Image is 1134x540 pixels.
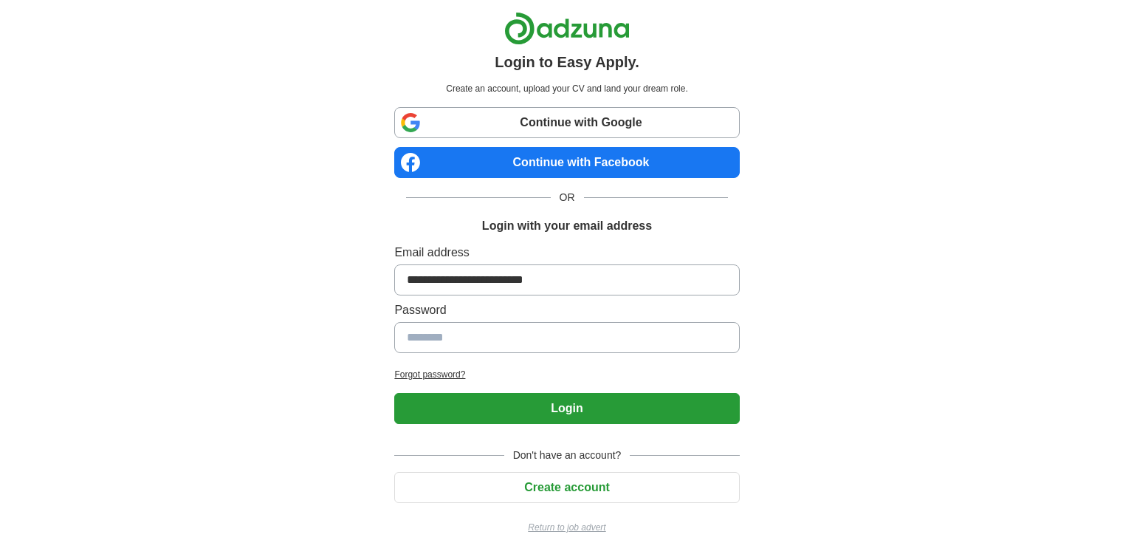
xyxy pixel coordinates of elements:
[551,190,584,205] span: OR
[394,521,739,534] a: Return to job advert
[394,472,739,503] button: Create account
[394,393,739,424] button: Login
[394,147,739,178] a: Continue with Facebook
[504,12,630,45] img: Adzuna logo
[394,301,739,319] label: Password
[394,368,739,381] a: Forgot password?
[397,82,736,95] p: Create an account, upload your CV and land your dream role.
[394,481,739,493] a: Create account
[482,217,652,235] h1: Login with your email address
[394,107,739,138] a: Continue with Google
[504,448,630,463] span: Don't have an account?
[495,51,639,73] h1: Login to Easy Apply.
[394,244,739,262] label: Email address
